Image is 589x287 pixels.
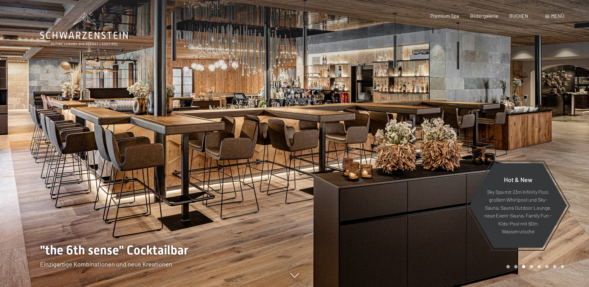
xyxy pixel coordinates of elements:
[522,265,525,268] div: Carousel Page 3 (Current Slide)
[551,13,564,19] span: Menü
[561,265,564,268] div: Carousel Page 8
[506,265,510,268] div: Carousel Page 1
[469,163,567,248] a: Hot & New Sky Spa mit 23m Infinity Pool, großem Whirlpool und Sky-Sauna, Sauna Outdoor Lounge, ne...
[504,175,532,183] span: Hot & New
[484,188,552,235] p: Sky Spa mit 23m Infinity Pool, großem Whirlpool und Sky-Sauna, Sauna Outdoor Lounge, neue Event-S...
[430,13,459,19] a: Premium Spa
[504,265,564,268] div: Carousel Pagination
[530,265,533,268] div: Carousel Page 4
[545,265,549,268] div: Carousel Page 6
[470,13,498,19] a: Bildergalerie
[509,13,528,19] a: BUCHEN
[553,265,556,268] div: Carousel Page 7
[537,265,541,268] div: Carousel Page 5
[514,265,518,268] div: Carousel Page 2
